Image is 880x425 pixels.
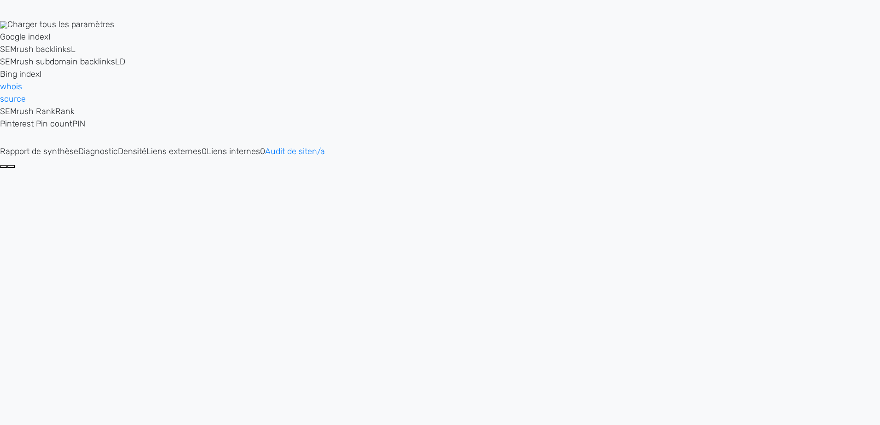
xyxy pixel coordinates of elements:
span: Audit de site [265,146,312,156]
span: Charger tous les paramètres [7,19,114,29]
span: 0 [202,146,207,156]
span: I [40,69,42,79]
button: Configurer le panneau [7,165,15,168]
span: I [48,32,51,42]
a: Audit de siten/a [265,146,325,156]
span: Liens internes [207,146,260,156]
span: L [71,44,75,54]
span: LD [115,57,125,67]
span: Liens externes [146,146,202,156]
span: Densité [118,146,146,156]
span: PIN [72,119,85,129]
span: Diagnostic [78,146,118,156]
span: n/a [312,146,325,156]
span: Rank [55,106,75,116]
span: 0 [260,146,265,156]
